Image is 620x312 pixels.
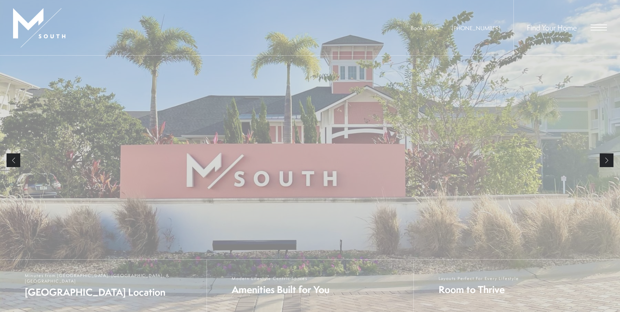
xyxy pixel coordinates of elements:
button: Open Menu [591,25,607,30]
span: [GEOGRAPHIC_DATA] Location [25,286,200,299]
span: Amenities Built for You [232,283,329,296]
img: MSouth [13,8,65,47]
span: Layouts Perfect For Every Lifestyle [439,276,519,281]
a: Previous [7,153,20,167]
a: Book a Tour [411,24,438,32]
span: Room to Thrive [439,283,519,296]
span: Minutes from [GEOGRAPHIC_DATA], [GEOGRAPHIC_DATA], & [GEOGRAPHIC_DATA] [25,273,200,284]
a: Modern Lifestyle Centric Spaces [207,260,413,312]
a: Call Us at 813-570-8014 [452,24,500,32]
a: Find Your Home [527,22,577,33]
span: [PHONE_NUMBER] [452,24,500,32]
a: Layouts Perfect For Every Lifestyle [413,260,620,312]
a: Next [600,153,613,167]
span: Modern Lifestyle Centric Spaces [232,276,329,281]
